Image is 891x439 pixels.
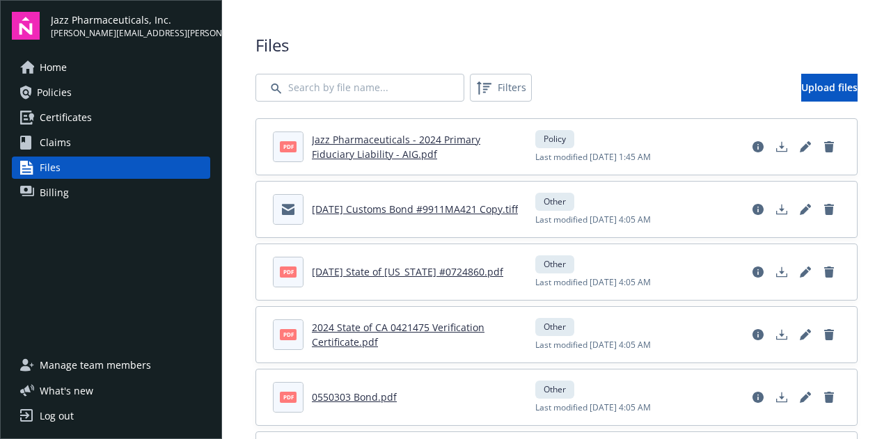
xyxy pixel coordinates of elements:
[470,74,532,102] button: Filters
[771,386,793,408] a: Download document
[747,324,769,346] a: View file details
[40,354,151,376] span: Manage team members
[541,133,569,145] span: Policy
[12,354,210,376] a: Manage team members
[771,198,793,221] a: Download document
[12,182,210,204] a: Billing
[818,386,840,408] a: Delete document
[312,321,484,349] a: 2024 State of CA 0421475 Verification Certificate.pdf
[818,198,840,221] a: Delete document
[771,261,793,283] a: Download document
[818,324,840,346] a: Delete document
[312,202,518,216] a: [DATE] Customs Bond #9911MA421 Copy.tiff
[312,390,397,404] a: 0550303 Bond.pdf
[255,33,858,57] span: Files
[541,321,569,333] span: Other
[535,276,651,289] span: Last modified [DATE] 4:05 AM
[794,386,817,408] a: Edit document
[40,157,61,179] span: Files
[12,383,116,398] button: What's new
[12,157,210,179] a: Files
[40,182,69,204] span: Billing
[794,324,817,346] a: Edit document
[818,261,840,283] a: Delete document
[12,12,40,40] img: navigator-logo.svg
[535,401,651,414] span: Last modified [DATE] 4:05 AM
[801,74,858,102] a: Upload files
[280,329,297,340] span: pdf
[535,339,651,351] span: Last modified [DATE] 4:05 AM
[312,265,503,278] a: [DATE] State of [US_STATE] #0724860.pdf
[747,386,769,408] a: View file details
[12,106,210,129] a: Certificates
[818,136,840,158] a: Delete document
[747,198,769,221] a: View file details
[541,195,569,208] span: Other
[747,136,769,158] a: View file details
[12,56,210,79] a: Home
[794,261,817,283] a: Edit document
[40,106,92,129] span: Certificates
[535,151,651,163] span: Last modified [DATE] 1:45 AM
[51,13,210,27] span: Jazz Pharmaceuticals, Inc.
[541,258,569,271] span: Other
[747,261,769,283] a: View file details
[801,81,858,94] span: Upload files
[40,383,93,398] span: What ' s new
[498,80,526,95] span: Filters
[51,12,210,40] button: Jazz Pharmaceuticals, Inc.[PERSON_NAME][EMAIL_ADDRESS][PERSON_NAME][DOMAIN_NAME]
[280,141,297,152] span: pdf
[40,56,67,79] span: Home
[12,81,210,104] a: Policies
[771,136,793,158] a: Download document
[40,131,71,154] span: Claims
[771,324,793,346] a: Download document
[280,266,297,277] span: pdf
[280,392,297,402] span: pdf
[40,405,74,427] div: Log out
[473,77,529,99] span: Filters
[794,198,817,221] a: Edit document
[541,383,569,396] span: Other
[51,27,210,40] span: [PERSON_NAME][EMAIL_ADDRESS][PERSON_NAME][DOMAIN_NAME]
[37,81,72,104] span: Policies
[535,214,651,226] span: Last modified [DATE] 4:05 AM
[312,133,480,161] a: Jazz Pharmaceuticals - 2024 Primary Fiduciary Liability - AIG.pdf
[255,74,464,102] input: Search by file name...
[12,131,210,154] a: Claims
[794,136,817,158] a: Edit document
